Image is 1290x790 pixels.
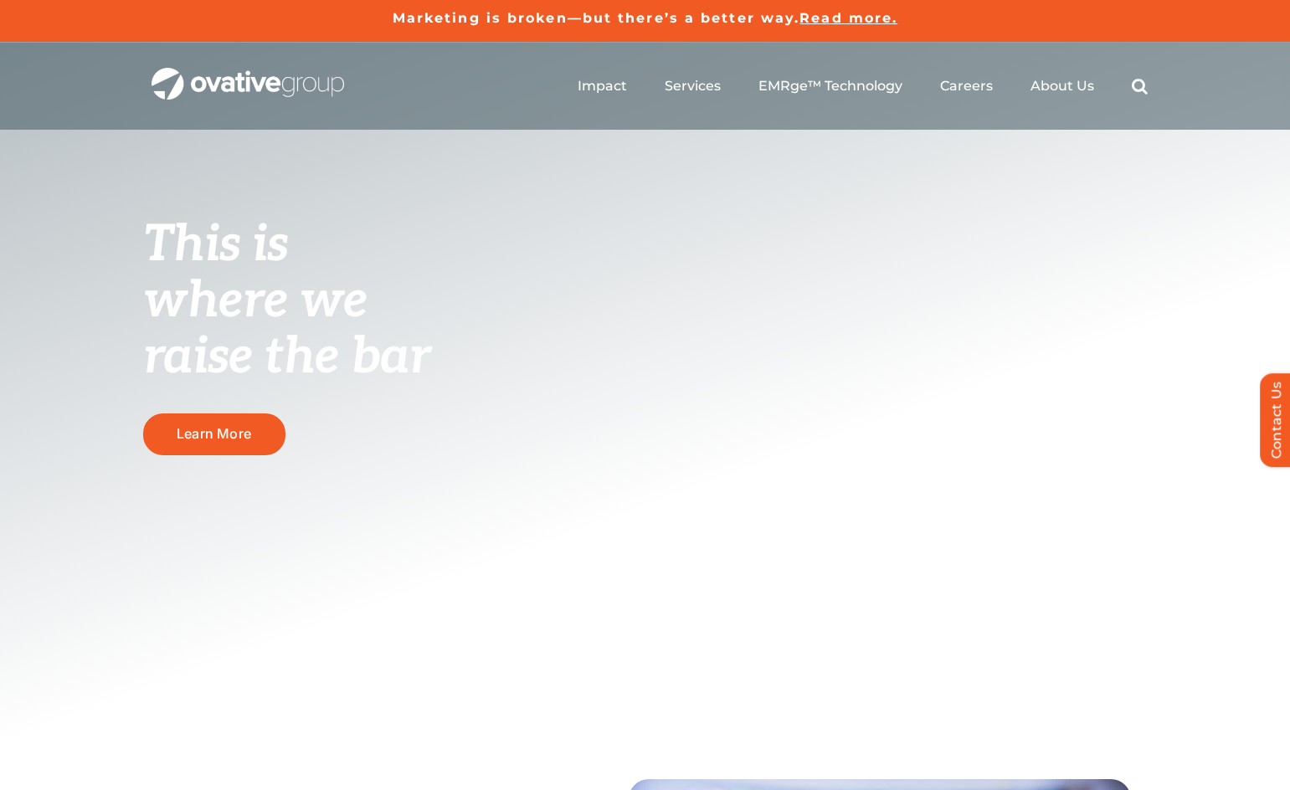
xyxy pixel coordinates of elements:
[177,426,251,442] span: Learn More
[940,78,993,95] a: Careers
[1030,78,1094,95] a: About Us
[152,66,344,82] a: OG_Full_horizontal_WHT
[143,413,285,454] a: Learn More
[578,59,1148,113] nav: Menu
[393,10,800,26] a: Marketing is broken—but there’s a better way.
[799,10,897,26] a: Read more.
[1132,78,1148,95] a: Search
[143,271,430,387] span: where we raise the bar
[665,78,721,95] a: Services
[578,78,627,95] a: Impact
[143,215,289,275] span: This is
[758,78,902,95] a: EMRge™ Technology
